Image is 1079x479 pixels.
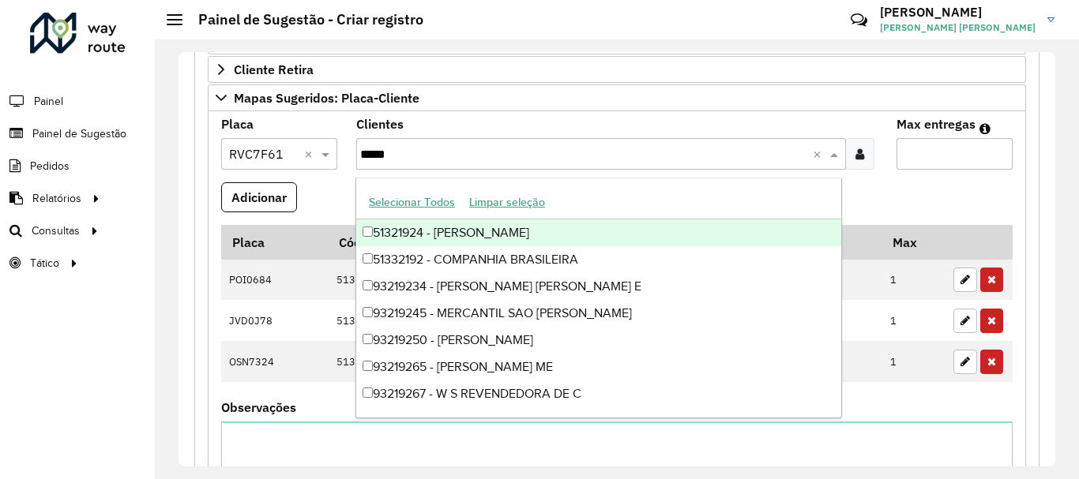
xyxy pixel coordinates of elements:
a: Mapas Sugeridos: Placa-Cliente [208,84,1026,111]
label: Clientes [356,114,404,133]
label: Max entregas [897,114,976,133]
h2: Painel de Sugestão - Criar registro [182,11,423,28]
div: 93219277 - [PERSON_NAME] [PERSON_NAME] [356,407,841,434]
div: 51332192 - COMPANHIA BRASILEIRA [356,246,841,273]
div: Críticas? Dúvidas? Elogios? Sugestões? Entre em contato conosco! [662,5,827,47]
span: Consultas [32,223,80,239]
ng-dropdown-panel: Options list [355,178,842,418]
td: JVD0J78 [221,300,329,341]
span: Painel de Sugestão [32,125,126,142]
button: Adicionar [221,182,297,212]
span: Painel [34,93,63,110]
div: 93219267 - W S REVENDEDORA DE C [356,380,841,407]
div: 93219265 - [PERSON_NAME] ME [356,354,841,380]
span: Clear all [304,144,318,163]
td: 1 [882,341,946,382]
th: Placa [221,225,329,259]
td: OSN7324 [221,341,329,382]
span: Clear all [813,144,826,163]
span: Mapas Sugeridos: Placa-Cliente [234,92,419,104]
th: Max [882,225,946,259]
label: Placa [221,114,254,133]
span: Pedidos [30,158,70,174]
td: 1 [882,300,946,341]
a: Cliente Retira [208,56,1026,83]
button: Limpar seleção [462,190,552,215]
div: 93219250 - [PERSON_NAME] [356,327,841,354]
span: Relatórios [32,190,81,207]
th: Código Cliente [329,225,603,259]
div: 93219234 - [PERSON_NAME] [PERSON_NAME] E [356,273,841,300]
a: Contato Rápido [842,3,876,37]
td: POI0684 [221,259,329,300]
td: 51347388 [329,300,603,341]
td: 51312283 [329,259,603,300]
span: [PERSON_NAME] [PERSON_NAME] [880,21,1036,35]
div: 51321924 - [PERSON_NAME] [356,219,841,246]
div: 93219245 - MERCANTIL SAO [PERSON_NAME] [356,300,841,327]
td: 51346707 [329,341,603,382]
span: Tático [30,255,59,271]
h3: [PERSON_NAME] [880,5,1036,20]
em: Máximo de clientes que serão colocados na mesma rota com os clientes informados [979,122,991,135]
td: 1 [882,259,946,300]
button: Selecionar Todos [362,190,462,215]
label: Observações [221,398,296,417]
span: Cliente Retira [234,63,314,76]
